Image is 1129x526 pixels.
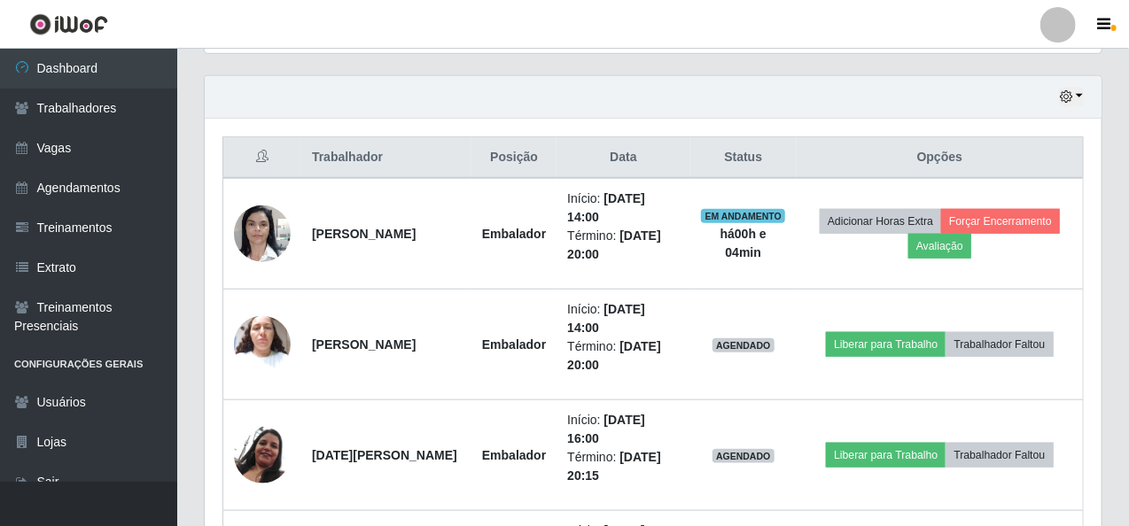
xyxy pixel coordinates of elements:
[482,448,546,462] strong: Embalador
[941,209,1060,234] button: Forçar Encerramento
[471,137,557,179] th: Posição
[946,443,1053,468] button: Trabalhador Faltou
[482,227,546,241] strong: Embalador
[312,448,457,462] strong: [DATE][PERSON_NAME]
[312,227,416,241] strong: [PERSON_NAME]
[567,302,645,335] time: [DATE] 14:00
[557,137,689,179] th: Data
[826,443,946,468] button: Liberar para Trabalho
[234,306,291,382] img: 1750954658696.jpeg
[567,190,679,227] li: Início:
[720,227,767,259] strong: há 00 h e 04 min
[567,227,679,264] li: Término:
[690,137,797,179] th: Status
[312,337,416,352] strong: [PERSON_NAME]
[567,337,679,375] li: Término:
[567,411,679,448] li: Início:
[301,137,471,179] th: Trabalhador
[29,13,108,35] img: CoreUI Logo
[701,209,785,223] span: EM ANDAMENTO
[567,448,679,485] li: Término:
[820,209,941,234] button: Adicionar Horas Extra
[234,196,291,271] img: 1694453372238.jpeg
[234,427,291,484] img: 1689337855569.jpeg
[567,300,679,337] li: Início:
[946,332,1053,357] button: Trabalhador Faltou
[567,191,645,224] time: [DATE] 14:00
[908,234,971,259] button: Avaliação
[826,332,946,357] button: Liberar para Trabalho
[712,338,775,352] span: AGENDADO
[797,137,1084,179] th: Opções
[567,413,645,445] time: [DATE] 16:00
[482,337,546,352] strong: Embalador
[712,449,775,463] span: AGENDADO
